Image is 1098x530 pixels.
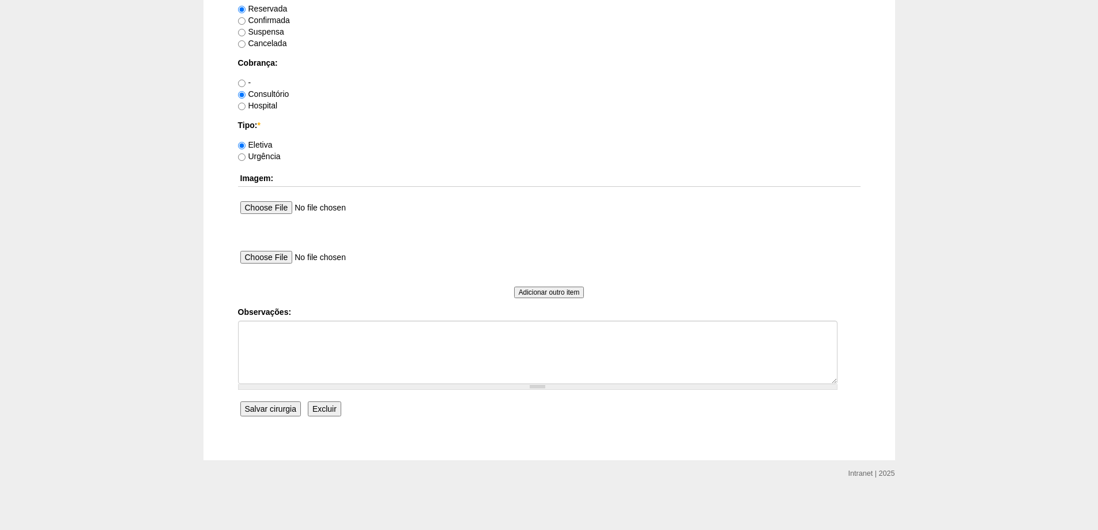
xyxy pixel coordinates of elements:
input: - [238,80,246,87]
label: Eletiva [238,140,273,149]
input: Confirmada [238,17,246,25]
span: Este campo é obrigatório. [257,121,260,130]
label: Hospital [238,101,278,110]
input: Excluir [308,401,341,416]
label: Reservada [238,4,288,13]
input: Hospital [238,103,246,110]
label: Cobrança: [238,57,861,69]
input: Reservada [238,6,246,13]
input: Suspensa [238,29,246,36]
label: - [238,78,251,87]
div: Intranet | 2025 [848,468,895,479]
input: Urgência [238,153,246,161]
label: Tipo: [238,119,861,131]
input: Eletiva [238,142,246,149]
label: Observações: [238,306,861,318]
label: Urgência [238,152,281,161]
input: Consultório [238,91,246,99]
label: Suspensa [238,27,284,36]
input: Adicionar outro item [514,287,584,298]
label: Consultório [238,89,289,99]
label: Confirmada [238,16,290,25]
input: Cancelada [238,40,246,48]
label: Cancelada [238,39,287,48]
input: Salvar cirurgia [240,401,301,416]
th: Imagem: [238,170,861,187]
